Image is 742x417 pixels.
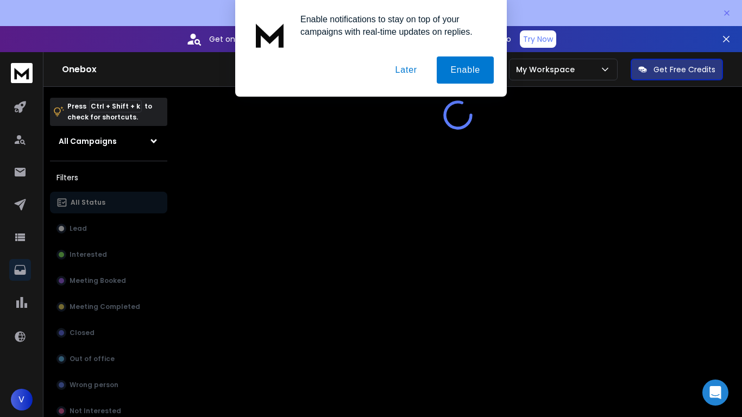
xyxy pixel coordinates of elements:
button: V [11,389,33,410]
div: Enable notifications to stay on top of your campaigns with real-time updates on replies. [292,13,494,38]
h1: All Campaigns [59,136,117,147]
h3: Filters [50,170,167,185]
span: Ctrl + Shift + k [89,100,142,112]
div: Open Intercom Messenger [702,380,728,406]
button: Later [381,56,430,84]
button: Enable [437,56,494,84]
button: All Campaigns [50,130,167,152]
p: Press to check for shortcuts. [67,101,152,123]
img: notification icon [248,13,292,56]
